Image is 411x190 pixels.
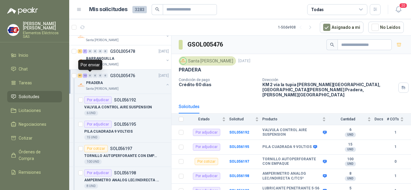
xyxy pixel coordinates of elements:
span: Cantidad [329,117,366,121]
img: Logo peakr [7,7,38,14]
a: 41 13 0 0 0 0 GSOL005476[DATE] Company LogoPRADERASanta [PERSON_NAME] [78,72,170,91]
div: Por adjudicar [84,121,112,128]
span: Negociaciones [19,121,46,128]
p: VALVULA CONTROL AIRE SUSPENSION [84,104,152,110]
p: Dirección [262,78,396,82]
p: Crédito 60 días [179,82,258,87]
a: Por cotizarSOL056197TORNILLO AUTOPERFORANTE CON EMPAQUE100 UND [69,143,171,167]
b: 15 [329,142,371,147]
a: SOL056192 [229,130,249,134]
div: 13 [83,74,87,78]
p: SOL056198 [114,171,136,175]
th: Cantidad [329,113,375,125]
div: Por adjudicar [193,143,220,151]
p: Santa [PERSON_NAME] [86,86,119,91]
div: 8 UND [84,184,98,188]
p: AMPERIMETRO ANALOG LEC/INDIRECTA C/TC5ª [84,177,159,183]
p: SOL056197 [110,146,132,151]
p: GSOL005478 [110,49,135,53]
a: Chat [7,63,62,75]
a: Negociaciones [7,119,62,130]
button: 20 [393,4,404,15]
span: Licitaciones [19,107,41,114]
div: 7 [83,49,87,53]
a: Órdenes de Compra [7,146,62,164]
b: 1 [387,173,404,179]
span: search [155,7,159,11]
img: Company Logo [78,82,85,89]
div: Por adjudicar [193,173,220,180]
span: Remisiones [19,169,41,176]
p: [DATE] [159,73,169,79]
b: TORNILLO AUTOPERFORANTE CON EMPAQUE [262,157,321,166]
th: Docs [375,113,387,125]
b: 1 [387,144,404,150]
p: SOL056195 [114,122,136,126]
div: 0 [103,74,108,78]
div: 0 [93,49,97,53]
span: search [330,43,334,47]
div: 0 [88,74,92,78]
p: PILA CUADRADA 9 VOLTIOS [84,129,133,134]
span: # COTs [387,117,399,121]
p: BARRANQUILLA [86,56,114,62]
span: Inicio [19,52,28,59]
div: Por cotizar [195,158,218,165]
a: Inicio [7,50,62,61]
span: Estado [187,117,221,121]
span: Órdenes de Compra [19,149,56,162]
th: Estado [187,113,229,125]
th: Solicitud [229,113,262,125]
span: 3283 [132,6,147,13]
p: TORNILLO AUTOPERFORANTE CON EMPAQUE [84,153,159,159]
th: Producto [262,113,329,125]
a: Por adjudicarSOL056192VALVULA CONTROL AIRE SUSPENSION6 UND [69,94,171,118]
a: Solicitudes [7,91,62,102]
button: No Leídos [368,22,404,33]
b: 1 [387,130,404,135]
a: Tareas [7,77,62,89]
img: Company Logo [180,58,187,64]
div: UND [345,132,356,137]
a: 1 7 0 0 0 0 GSOL005478[DATE] Company LogoBARRANQUILLASanta [PERSON_NAME] [78,48,170,67]
span: Solicitudes [19,93,39,100]
span: Chat [19,66,28,72]
a: Licitaciones [7,105,62,116]
a: Cotizar [7,132,62,144]
div: 41 [78,74,82,78]
span: Solicitud [229,117,254,121]
div: 0 [93,74,97,78]
div: 0 [103,49,108,53]
b: VALVULA CONTROL AIRE SUSPENSION [262,128,321,137]
div: UND [345,176,356,181]
a: Por adjudicarSOL056195PILA CUADRADA 9 VOLTIOS15 UND [69,118,171,143]
div: Solicitudes [179,103,199,110]
div: UND [345,161,356,166]
div: Por cotizar [84,145,108,152]
b: 6 [329,128,371,132]
b: SOL056197 [229,159,249,164]
p: Elementos Eléctricos SAS [23,31,62,38]
p: Condición de pago [179,78,258,82]
div: 100 UND [84,159,102,164]
div: Por enviar [78,60,102,70]
span: 20 [399,3,407,8]
p: [DATE] [159,49,169,54]
div: 1 - 50 de 908 [278,23,315,32]
a: SOL056195 [229,145,249,149]
div: Santa [PERSON_NAME] [179,56,236,65]
h3: GSOL005476 [187,40,224,49]
b: AMPERIMETRO ANALOG LEC/INDIRECTA C/TC5ª [262,171,321,181]
p: SOL056192 [114,98,136,102]
div: Por adjudicar [193,129,220,136]
div: 1 [78,49,82,53]
div: Todas [311,6,324,13]
a: SOL056198 [229,174,249,178]
p: PRADERA [179,67,201,73]
div: Por adjudicar [84,169,112,176]
b: 0 [387,159,404,164]
div: 0 [98,49,103,53]
div: 6 UND [84,111,98,116]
